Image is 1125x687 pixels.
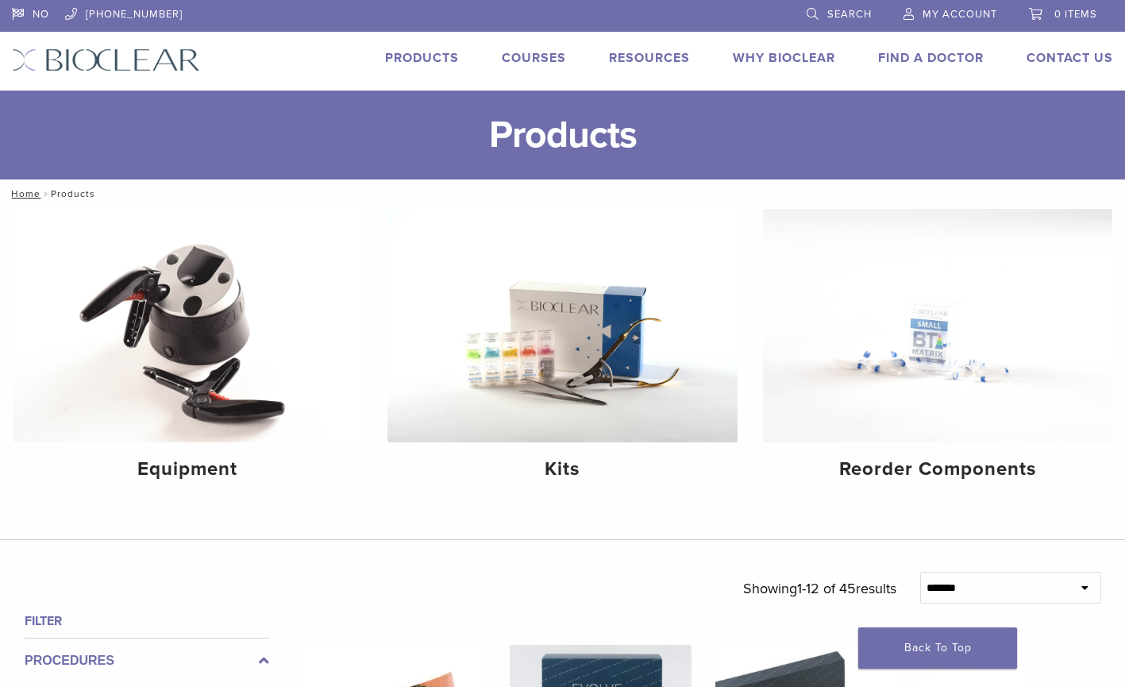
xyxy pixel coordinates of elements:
label: Procedures [25,651,269,670]
img: Bioclear [12,48,200,71]
a: Find A Doctor [878,50,984,66]
a: Reorder Components [763,209,1112,494]
img: Equipment [13,209,362,442]
span: 1-12 of 45 [797,580,856,597]
a: Products [385,50,459,66]
a: Why Bioclear [733,50,835,66]
span: My Account [923,8,997,21]
a: Contact Us [1027,50,1113,66]
p: Showing results [743,572,896,605]
a: Kits [387,209,737,494]
a: Courses [502,50,566,66]
span: / [40,190,51,198]
img: Kits [387,209,737,442]
a: Equipment [13,209,362,494]
a: Home [6,188,40,199]
a: Resources [609,50,690,66]
span: Search [827,8,872,21]
span: 0 items [1054,8,1097,21]
h4: Kits [400,455,724,484]
h4: Equipment [25,455,349,484]
img: Reorder Components [763,209,1112,442]
h4: Reorder Components [776,455,1100,484]
a: Back To Top [858,627,1017,669]
h4: Filter [25,612,269,631]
